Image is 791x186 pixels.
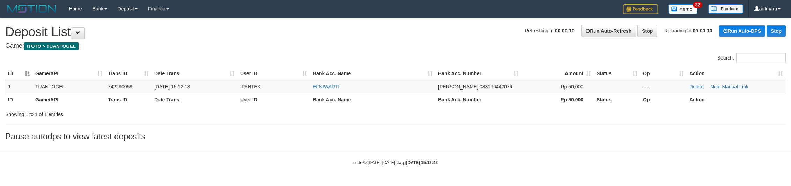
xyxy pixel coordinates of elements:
span: IPANTEK [240,84,261,90]
span: [DATE] 15:12:13 [154,84,190,90]
th: Game/API [32,93,105,106]
th: Date Trans. [151,93,237,106]
input: Search: [736,53,786,63]
span: [PERSON_NAME] [438,84,478,90]
span: Rp 50,000 [561,84,583,90]
strong: [DATE] 15:12:42 [406,160,438,165]
span: ITOTO > TUANTOGEL [24,42,79,50]
th: ID: activate to sort column descending [5,67,32,80]
th: Bank Acc. Number [435,93,521,106]
td: 1 [5,80,32,93]
h3: Pause autodps to view latest deposits [5,132,786,141]
th: Bank Acc. Name: activate to sort column ascending [310,67,435,80]
th: Trans ID [105,93,151,106]
a: Stop [767,25,786,37]
th: Trans ID: activate to sort column ascending [105,67,151,80]
img: Feedback.jpg [623,4,658,14]
span: 32 [693,2,702,8]
td: - - - [640,80,687,93]
strong: 00:00:10 [693,28,712,33]
th: Op: activate to sort column ascending [640,67,687,80]
span: 742290059 [108,84,132,90]
span: Refreshing in: [525,28,574,33]
img: MOTION_logo.png [5,3,58,14]
th: Action [687,93,786,106]
th: Op [640,93,687,106]
a: Note [710,84,721,90]
span: Copy 083166442079 to clipboard [480,84,512,90]
th: Action: activate to sort column ascending [687,67,786,80]
th: Status: activate to sort column ascending [594,67,640,80]
img: panduan.png [708,4,743,14]
label: Search: [717,53,786,63]
th: Amount: activate to sort column ascending [521,67,594,80]
div: Showing 1 to 1 of 1 entries [5,108,324,118]
a: EFNIWARTI [313,84,339,90]
th: Rp 50.000 [521,93,594,106]
th: Bank Acc. Number: activate to sort column ascending [435,67,521,80]
h4: Game: [5,42,786,49]
a: Run Auto-DPS [719,25,765,37]
strong: 00:00:10 [555,28,575,33]
a: Manual Link [722,84,748,90]
th: ID [5,93,32,106]
a: Stop [637,25,657,37]
span: Reloading in: [664,28,712,33]
td: TUANTOGEL [32,80,105,93]
a: Delete [689,84,703,90]
th: Game/API: activate to sort column ascending [32,67,105,80]
th: Date Trans.: activate to sort column ascending [151,67,237,80]
a: Run Auto-Refresh [581,25,636,37]
th: User ID: activate to sort column ascending [237,67,310,80]
th: Bank Acc. Name [310,93,435,106]
th: Status [594,93,640,106]
th: User ID [237,93,310,106]
img: Button%20Memo.svg [668,4,698,14]
h1: Deposit List [5,25,786,39]
small: code © [DATE]-[DATE] dwg | [353,160,438,165]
